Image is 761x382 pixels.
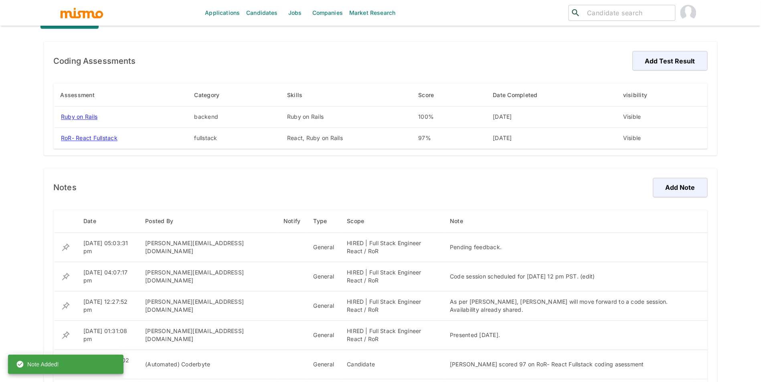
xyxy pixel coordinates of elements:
[450,331,688,339] div: Presented [DATE].
[16,357,59,372] div: Note Added!
[139,292,277,321] td: [PERSON_NAME][EMAIL_ADDRESS][DOMAIN_NAME]
[617,128,708,149] td: Visible
[139,210,277,233] th: Posted By
[77,350,139,380] td: [DATE] 02:54:02 am
[287,90,313,100] span: Skills
[139,262,277,292] td: [PERSON_NAME][EMAIL_ADDRESS][DOMAIN_NAME]
[139,233,277,262] td: [PERSON_NAME][EMAIL_ADDRESS][DOMAIN_NAME]
[653,178,708,197] button: Add Note
[139,350,277,380] td: (Automated) Coderbyte
[277,210,307,233] th: Notify
[77,233,139,262] td: [DATE] 05:03:31 pm
[188,128,281,149] td: fullstack
[307,321,341,350] td: General
[680,5,696,21] img: Maria Lujan Ciommo
[281,128,412,149] td: React, Ruby on Rails
[188,107,281,128] td: backend
[340,292,443,321] td: HIRED | Full Stack Engineer React / RoR
[61,114,97,120] a: Ruby on Rails
[340,350,443,380] td: Candidate
[77,210,139,233] th: Date
[53,181,77,194] h6: Notes
[443,210,695,233] th: Note
[281,107,412,128] td: Ruby on Rails
[412,107,487,128] td: 100%
[412,128,487,149] td: 97%
[307,233,341,262] td: General
[623,90,658,100] span: visibility
[493,90,548,100] span: Date Completed
[53,83,708,149] table: enhanced table
[77,292,139,321] td: [DATE] 12:27:52 pm
[61,90,105,100] span: Assessment
[340,210,443,233] th: Scope
[307,262,341,292] td: General
[77,262,139,292] td: [DATE] 04:07:17 pm
[194,90,230,100] span: Category
[450,244,688,252] div: Pending feedback.
[450,298,688,314] div: As per [PERSON_NAME], [PERSON_NAME] will move forward to a code session. Availability already sha...
[139,321,277,350] td: [PERSON_NAME][EMAIL_ADDRESS][DOMAIN_NAME]
[53,210,708,380] table: enhanced table
[450,273,688,281] div: Code session scheduled for [DATE] 12 pm PST. (edit)
[77,321,139,350] td: [DATE] 01:31:08 pm
[60,7,104,19] img: logo
[487,128,617,149] td: [DATE]
[419,90,445,100] span: Score
[53,55,136,67] h6: Coding Assessments
[617,107,708,128] td: Visible
[340,233,443,262] td: HIRED | Full Stack Engineer React / RoR
[633,51,708,71] button: Add Test Result
[61,135,117,142] a: RoR- React Fullstack
[340,262,443,292] td: HIRED | Full Stack Engineer React / RoR
[450,361,688,369] div: [PERSON_NAME] scored 97 on RoR- React Fullstack coding asessment
[584,7,672,18] input: Candidate search
[307,210,341,233] th: Type
[307,292,341,321] td: General
[307,350,341,380] td: General
[340,321,443,350] td: HIRED | Full Stack Engineer React / RoR
[487,107,617,128] td: [DATE]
